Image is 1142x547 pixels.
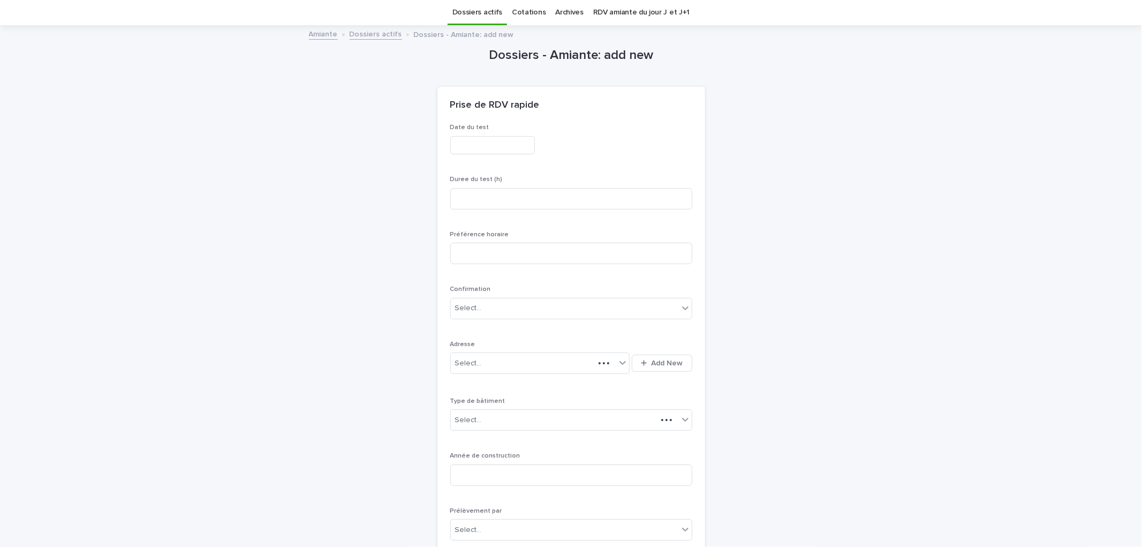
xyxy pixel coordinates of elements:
[632,355,692,372] button: Add New
[450,100,540,111] h2: Prise de RDV rapide
[450,124,489,131] span: Date du test
[455,415,482,426] div: Select...
[350,27,402,40] a: Dossiers actifs
[450,231,509,238] span: Préférence horaire
[309,27,338,40] a: Amiante
[652,359,683,367] span: Add New
[437,48,705,63] h1: Dossiers - Amiante: add new
[450,176,503,183] span: Duree du test (h)
[450,286,491,293] span: Confirmation
[450,508,502,514] span: Prélèvement par
[414,28,514,40] p: Dossiers - Amiante: add new
[455,303,482,314] div: Select...
[455,358,482,369] div: Select...
[450,453,520,459] span: Année de construction
[455,524,482,536] div: Select...
[450,341,475,348] span: Adresse
[450,398,505,404] span: Type de bâtiment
